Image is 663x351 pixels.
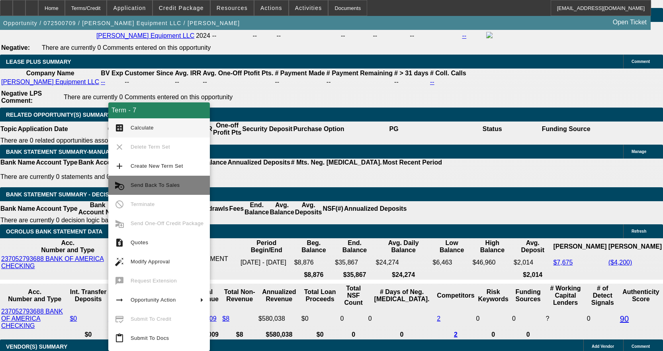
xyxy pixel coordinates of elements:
[0,173,442,180] p: There are currently 0 statements and 0 details entered on this opportunity
[437,315,440,322] a: 2
[322,201,344,216] th: NSF(#)
[632,229,646,233] span: Refresh
[344,201,407,216] th: Annualized Deposits
[194,201,229,216] th: Withdrawls
[301,331,339,339] th: $0
[101,70,123,76] b: BV Exp
[229,201,244,216] th: Fees
[476,331,511,339] th: 0
[159,5,204,11] span: Credit Package
[68,122,167,137] th: Owner
[260,5,282,11] span: Actions
[6,149,113,155] span: BANK STATEMENT SUMMARY-MANUAL
[115,180,124,190] mat-icon: cancel_schedule_send
[553,239,607,254] th: [PERSON_NAME]
[327,70,393,76] b: # Payment Remaining
[476,308,511,330] td: 0
[35,201,78,216] th: Account Type
[293,122,344,137] th: Purchase Option
[432,239,471,254] th: Low Balance
[222,284,257,307] th: Total Non-Revenue
[301,308,339,330] td: $0
[108,284,156,307] th: Int. Transfer Withdrawals
[1,78,99,85] a: [PERSON_NAME] Equipment LLC
[553,259,573,266] a: $7,675
[125,70,173,76] b: Customer Since
[632,344,650,349] span: Comment
[131,163,183,169] span: Create New Term Set
[258,284,300,307] th: Annualized Revenue
[512,284,545,307] th: Funding Sources
[3,20,240,26] span: Opportunity / 072500709 / [PERSON_NAME] Equipment LLC / [PERSON_NAME]
[64,94,233,100] span: There are currently 0 Comments entered on this opportunity
[108,102,210,118] div: Term - 7
[334,255,375,270] td: $35,867
[42,44,211,51] span: There are currently 0 Comments entered on this opportunity
[101,78,105,85] a: --
[513,255,552,270] td: $2,014
[620,284,662,307] th: Authenticity Score
[113,5,146,11] span: Application
[542,122,591,137] th: Funding Source
[78,159,135,167] th: Bank Account NO.
[294,239,334,254] th: Beg. Balance
[513,239,552,254] th: Avg. Deposit
[240,239,293,254] th: Period Begin/End
[131,297,176,303] span: Opportunity Action
[546,315,549,322] span: Refresh to pull Number of Working Capital Lenders
[275,70,325,76] b: # Payment Made
[368,308,436,330] td: 0
[17,122,68,137] th: Application Date
[212,32,217,39] span: --
[373,32,408,39] div: --
[175,70,201,76] b: Avg. IRR
[454,331,458,338] a: 2
[131,182,180,188] span: Send Back To Sales
[326,78,393,86] td: --
[131,335,169,341] span: Submit To Docs
[340,284,367,307] th: Sum of the Total NSF Count and Total Overdraft Fee Count from Ocrolus
[69,331,107,339] th: $0
[6,343,67,350] span: VENDOR(S) SUMMARY
[6,228,102,235] span: OCROLUS BANK STATEMENT DATA
[620,314,629,323] a: 90
[196,31,211,40] td: 2024
[486,32,493,38] img: facebook-icon.png
[115,295,124,305] mat-icon: arrow_right_alt
[70,315,77,322] a: $0
[632,59,650,64] span: Comment
[153,0,210,16] button: Credit Package
[472,239,512,254] th: High Balance
[108,331,156,339] th: $0
[258,315,300,322] div: $580,038
[202,78,274,86] td: --
[472,255,512,270] td: $46,960
[462,32,466,39] a: --
[512,331,545,339] th: 0
[190,315,217,322] a: $145,009
[213,122,242,137] th: One-off Profit Pts
[513,271,552,279] th: $2,014
[217,5,248,11] span: Resources
[115,257,124,267] mat-icon: auto_fix_high
[115,238,124,247] mat-icon: request_quote
[394,70,428,76] b: # > 31 days
[35,159,78,167] th: Account Type
[115,161,124,171] mat-icon: add
[632,149,646,154] span: Manage
[222,331,257,339] th: $8
[277,32,339,39] div: --
[608,259,632,266] a: ($4,200)
[78,201,117,216] th: Bank Account NO.
[545,284,585,307] th: # Working Capital Lenders
[592,344,614,349] span: Add Vendor
[394,78,429,86] td: --
[436,284,475,307] th: Competitors
[376,239,432,254] th: Avg. Daily Balance
[301,284,339,307] th: Total Loan Proceeds
[240,255,293,270] td: [DATE] - [DATE]
[341,32,371,39] div: --
[430,78,434,85] a: --
[334,239,375,254] th: End. Balance
[382,159,442,167] th: Most Recent Period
